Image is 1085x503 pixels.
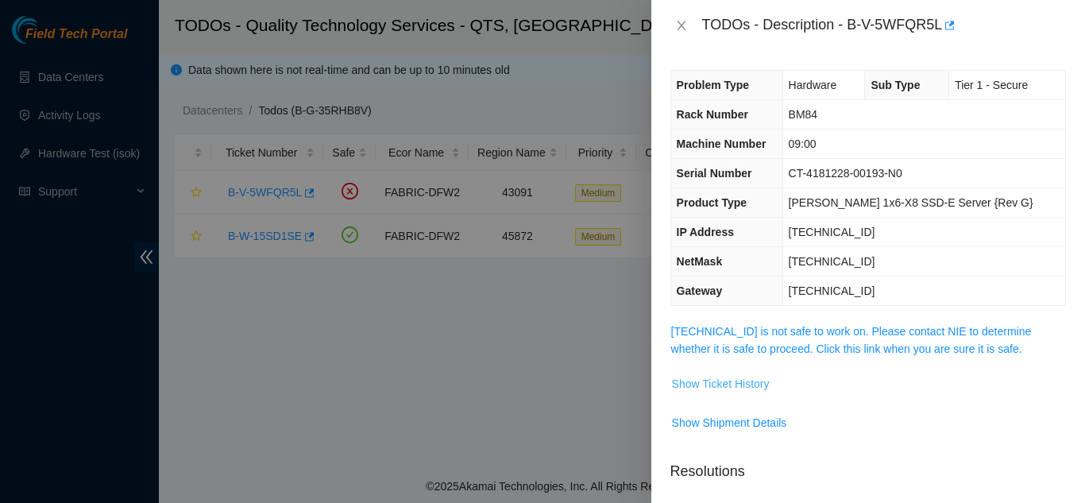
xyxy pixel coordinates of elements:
[671,371,770,397] button: Show Ticket History
[677,137,766,150] span: Machine Number
[789,196,1033,209] span: [PERSON_NAME] 1x6-X8 SSD-E Server {Rev G}
[871,79,920,91] span: Sub Type
[702,13,1066,38] div: TODOs - Description - B-V-5WFQR5L
[789,226,875,238] span: [TECHNICAL_ID]
[677,167,752,180] span: Serial Number
[677,108,748,121] span: Rack Number
[789,255,875,268] span: [TECHNICAL_ID]
[672,375,770,393] span: Show Ticket History
[671,325,1032,355] a: [TECHNICAL_ID] is not safe to work on. Please contact NIE to determine whether it is safe to proc...
[670,448,1066,482] p: Resolutions
[670,18,693,33] button: Close
[789,284,875,297] span: [TECHNICAL_ID]
[789,79,837,91] span: Hardware
[789,137,817,150] span: 09:00
[672,414,787,431] span: Show Shipment Details
[789,167,902,180] span: CT-4181228-00193-N0
[677,284,723,297] span: Gateway
[677,79,750,91] span: Problem Type
[677,226,734,238] span: IP Address
[789,108,818,121] span: BM84
[677,255,723,268] span: NetMask
[955,79,1028,91] span: Tier 1 - Secure
[675,19,688,32] span: close
[671,410,788,435] button: Show Shipment Details
[677,196,747,209] span: Product Type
